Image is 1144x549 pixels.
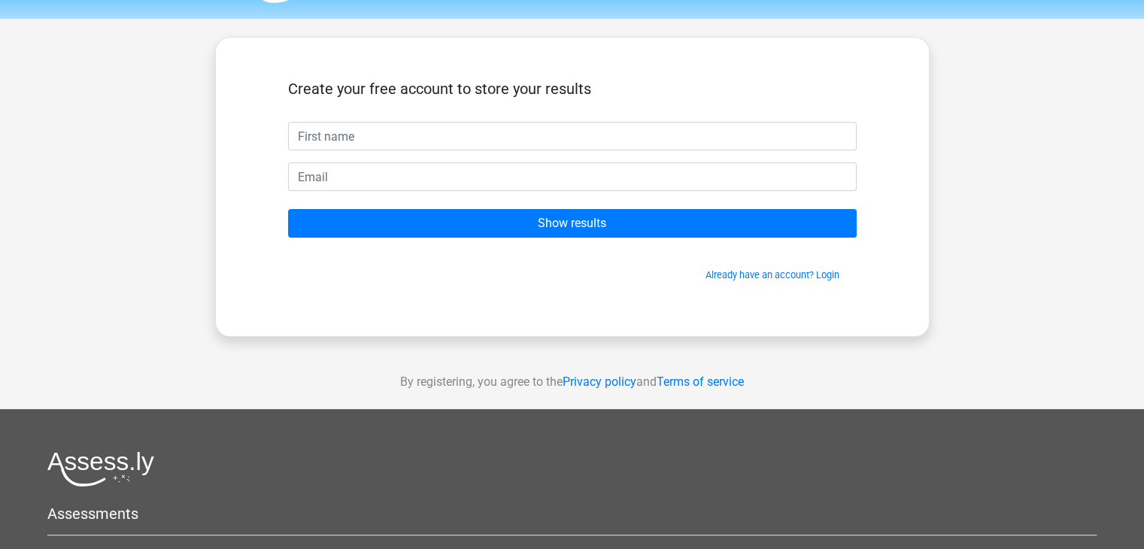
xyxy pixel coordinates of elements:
[288,80,857,98] h5: Create your free account to store your results
[706,269,839,281] a: Already have an account? Login
[288,162,857,191] input: Email
[288,209,857,238] input: Show results
[563,375,636,389] a: Privacy policy
[657,375,744,389] a: Terms of service
[288,122,857,150] input: First name
[47,505,1097,523] h5: Assessments
[47,451,154,487] img: Assessly logo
